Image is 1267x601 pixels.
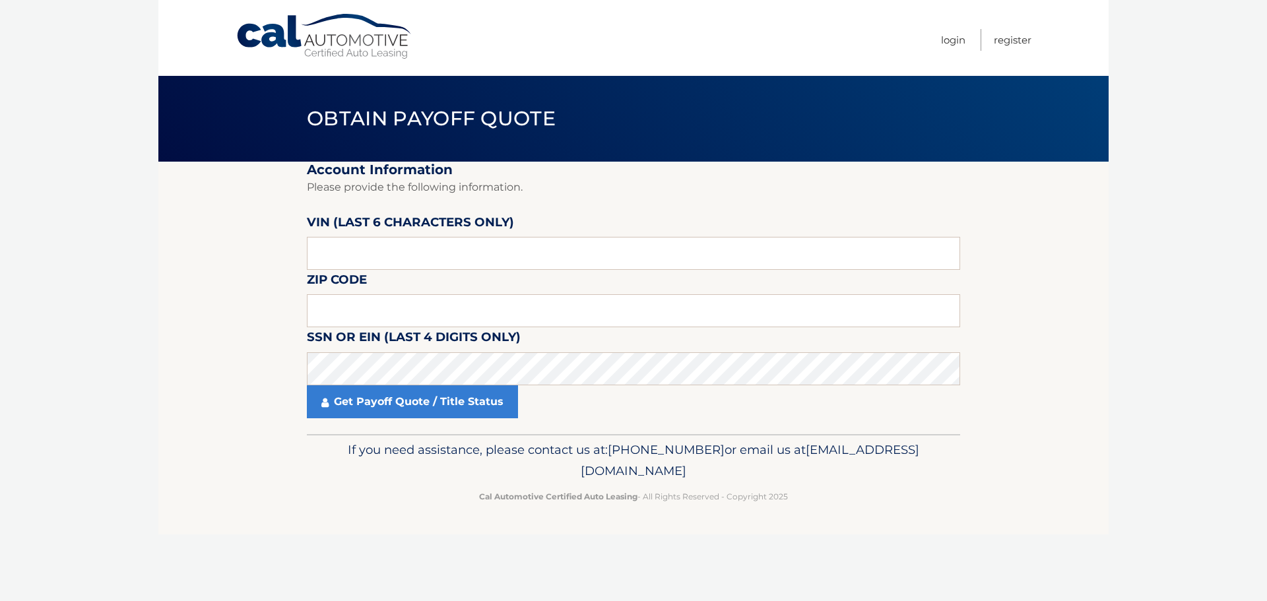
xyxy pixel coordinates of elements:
p: If you need assistance, please contact us at: or email us at [315,439,952,482]
a: Cal Automotive [236,13,414,60]
p: - All Rights Reserved - Copyright 2025 [315,490,952,503]
span: Obtain Payoff Quote [307,106,556,131]
strong: Cal Automotive Certified Auto Leasing [479,491,637,501]
a: Register [994,29,1031,51]
label: SSN or EIN (last 4 digits only) [307,327,521,352]
label: VIN (last 6 characters only) [307,212,514,237]
h2: Account Information [307,162,960,178]
span: [PHONE_NUMBER] [608,442,725,457]
p: Please provide the following information. [307,178,960,197]
a: Login [941,29,965,51]
a: Get Payoff Quote / Title Status [307,385,518,418]
label: Zip Code [307,270,367,294]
